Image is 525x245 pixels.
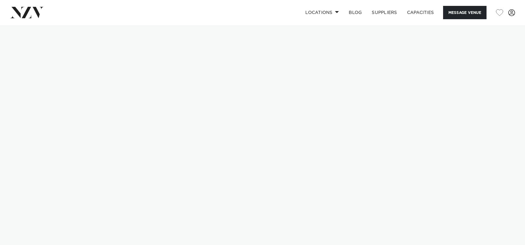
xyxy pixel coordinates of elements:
img: nzv-logo.png [10,7,44,18]
button: Message Venue [443,6,487,19]
a: Locations [300,6,344,19]
a: Capacities [402,6,439,19]
a: BLOG [344,6,367,19]
a: SUPPLIERS [367,6,402,19]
